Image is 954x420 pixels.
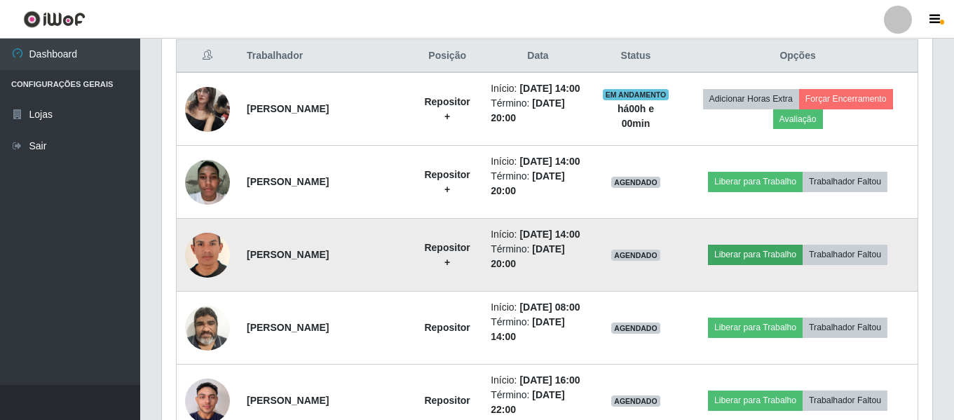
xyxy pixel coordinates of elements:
th: Trabalhador [238,40,412,73]
li: Início: [491,373,585,388]
button: Adicionar Horas Extra [703,89,799,109]
button: Avaliação [773,109,823,129]
strong: [PERSON_NAME] [247,322,329,333]
strong: há 00 h e 00 min [618,103,654,129]
img: 1628262185809.jpeg [185,79,230,139]
strong: Repositor + [424,169,470,195]
li: Término: [491,96,585,126]
img: 1752181822645.jpeg [185,152,230,212]
button: Liberar para Trabalho [708,245,803,264]
img: 1753979789562.jpeg [185,222,230,287]
strong: Repositor [424,395,470,406]
li: Início: [491,81,585,96]
span: AGENDADO [611,177,660,188]
strong: [PERSON_NAME] [247,249,329,260]
span: AGENDADO [611,323,660,334]
span: AGENDADO [611,395,660,407]
strong: Repositor + [424,96,470,122]
button: Liberar para Trabalho [708,172,803,191]
strong: Repositor [424,322,470,333]
span: AGENDADO [611,250,660,261]
li: Término: [491,169,585,198]
strong: [PERSON_NAME] [247,395,329,406]
button: Liberar para Trabalho [708,318,803,337]
li: Término: [491,388,585,417]
time: [DATE] 14:00 [519,83,580,94]
span: EM ANDAMENTO [603,89,669,100]
li: Término: [491,315,585,344]
th: Data [482,40,594,73]
time: [DATE] 14:00 [519,229,580,240]
th: Posição [412,40,482,73]
time: [DATE] 16:00 [519,374,580,386]
button: Forçar Encerramento [799,89,893,109]
li: Início: [491,154,585,169]
li: Término: [491,242,585,271]
strong: Repositor + [424,242,470,268]
strong: [PERSON_NAME] [247,103,329,114]
button: Trabalhador Faltou [803,172,887,191]
time: [DATE] 08:00 [519,302,580,313]
img: 1625107347864.jpeg [185,298,230,358]
th: Status [594,40,678,73]
button: Trabalhador Faltou [803,245,887,264]
button: Trabalhador Faltou [803,318,887,337]
img: CoreUI Logo [23,11,86,28]
li: Início: [491,227,585,242]
th: Opções [678,40,918,73]
time: [DATE] 14:00 [519,156,580,167]
button: Trabalhador Faltou [803,391,887,410]
strong: [PERSON_NAME] [247,176,329,187]
li: Início: [491,300,585,315]
button: Liberar para Trabalho [708,391,803,410]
